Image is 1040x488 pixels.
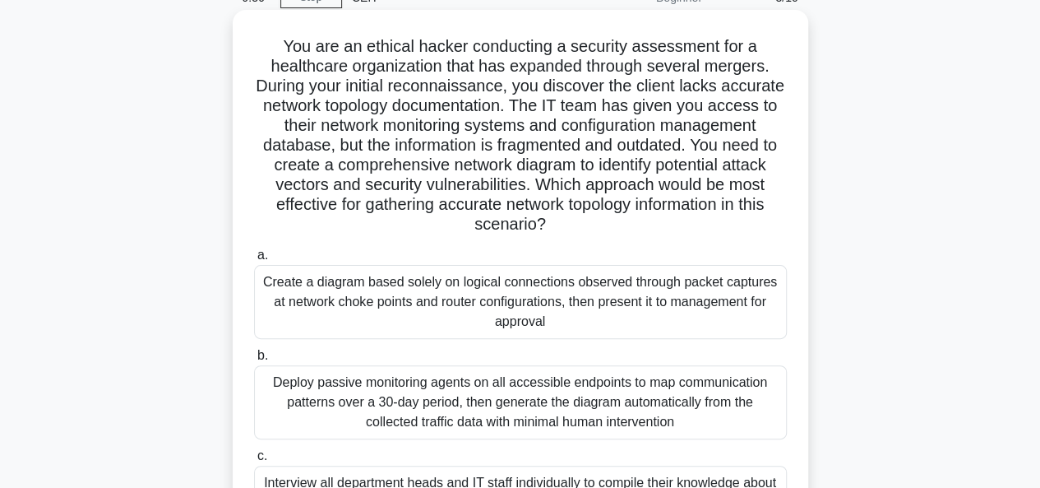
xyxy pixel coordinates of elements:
span: a. [257,248,268,262]
div: Create a diagram based solely on logical connections observed through packet captures at network ... [254,265,787,339]
span: c. [257,448,267,462]
div: Deploy passive monitoring agents on all accessible endpoints to map communication patterns over a... [254,365,787,439]
h5: You are an ethical hacker conducting a security assessment for a healthcare organization that has... [252,36,788,235]
span: b. [257,348,268,362]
